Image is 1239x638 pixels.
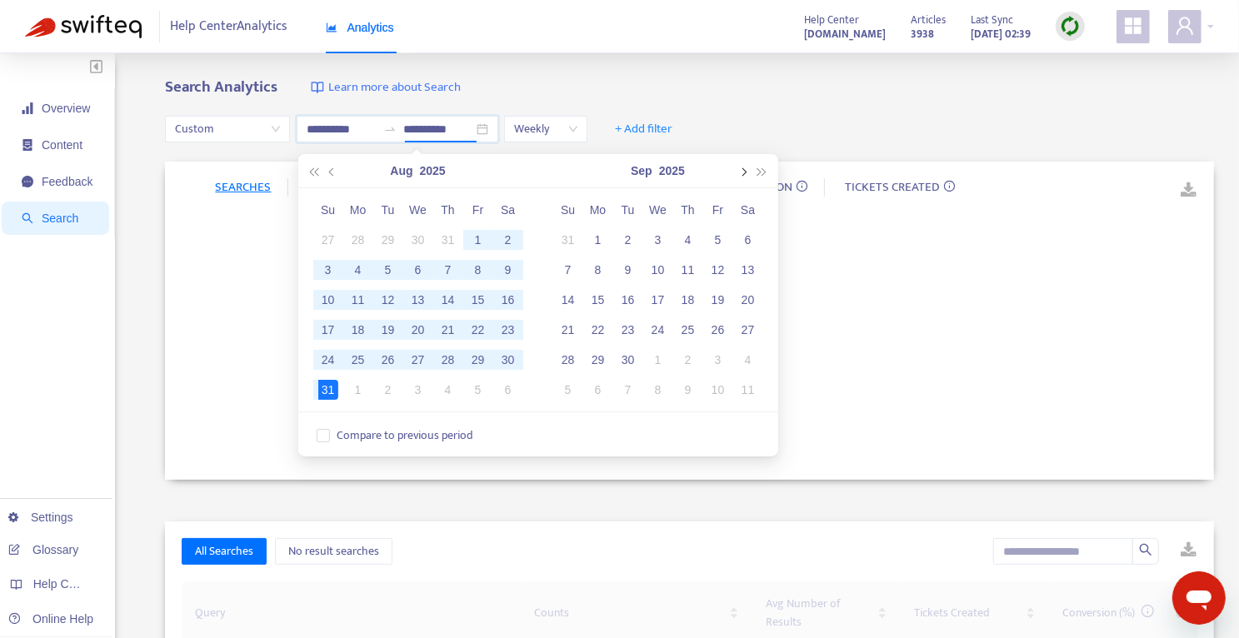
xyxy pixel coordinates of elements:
[588,320,608,340] div: 22
[738,380,758,400] div: 11
[326,22,337,33] span: area-chart
[498,380,518,400] div: 6
[493,195,523,225] th: Sa
[403,375,433,405] td: 2025-09-03
[42,175,92,188] span: Feedback
[343,195,373,225] th: Mo
[643,225,673,255] td: 2025-09-03
[22,102,33,114] span: signal
[215,177,271,197] span: SEARCHES
[648,350,668,370] div: 1
[343,345,373,375] td: 2025-08-25
[613,285,643,315] td: 2025-09-16
[673,195,703,225] th: Th
[703,225,733,255] td: 2025-09-05
[558,320,578,340] div: 21
[1123,16,1143,36] span: appstore
[804,25,886,43] strong: [DOMAIN_NAME]
[275,538,392,565] button: No result searches
[463,255,493,285] td: 2025-08-08
[583,285,613,315] td: 2025-09-15
[8,543,78,556] a: Glossary
[343,375,373,405] td: 2025-09-01
[373,315,403,345] td: 2025-08-19
[558,290,578,310] div: 14
[195,542,253,561] span: All Searches
[583,315,613,345] td: 2025-09-22
[318,380,338,400] div: 31
[348,290,368,310] div: 11
[182,538,267,565] button: All Searches
[648,380,668,400] div: 8
[433,225,463,255] td: 2025-07-31
[25,15,142,38] img: Swifteq
[738,290,758,310] div: 20
[673,285,703,315] td: 2025-09-18
[318,290,338,310] div: 10
[738,260,758,280] div: 13
[42,138,82,152] span: Content
[703,195,733,225] th: Fr
[678,230,698,250] div: 4
[311,78,461,97] a: Learn more about Search
[373,345,403,375] td: 2025-08-26
[468,260,488,280] div: 8
[463,315,493,345] td: 2025-08-22
[673,225,703,255] td: 2025-09-04
[804,11,859,29] span: Help Center
[708,260,728,280] div: 12
[678,320,698,340] div: 25
[733,195,763,225] th: Sa
[311,81,324,94] img: image-link
[328,78,461,97] span: Learn more about Search
[673,315,703,345] td: 2025-09-25
[493,345,523,375] td: 2025-08-30
[408,350,428,370] div: 27
[468,230,488,250] div: 1
[22,212,33,224] span: search
[678,290,698,310] div: 18
[438,230,458,250] div: 31
[463,285,493,315] td: 2025-08-15
[618,260,638,280] div: 9
[433,375,463,405] td: 2025-09-04
[558,350,578,370] div: 28
[648,320,668,340] div: 24
[613,225,643,255] td: 2025-09-02
[583,255,613,285] td: 2025-09-08
[468,290,488,310] div: 15
[493,285,523,315] td: 2025-08-16
[553,375,583,405] td: 2025-10-05
[408,260,428,280] div: 6
[733,345,763,375] td: 2025-10-04
[553,195,583,225] th: Su
[288,542,379,561] span: No result searches
[498,290,518,310] div: 16
[326,21,394,34] span: Analytics
[343,225,373,255] td: 2025-07-28
[643,195,673,225] th: We
[318,350,338,370] div: 24
[708,380,728,400] div: 10
[8,511,73,524] a: Settings
[313,315,343,345] td: 2025-08-17
[703,375,733,405] td: 2025-10-10
[420,154,446,187] button: 2025
[373,195,403,225] th: Tu
[318,260,338,280] div: 3
[463,225,493,255] td: 2025-08-01
[403,315,433,345] td: 2025-08-20
[463,375,493,405] td: 2025-09-05
[313,255,343,285] td: 2025-08-03
[313,375,343,405] td: 2025-08-31
[708,320,728,340] div: 26
[648,230,668,250] div: 3
[493,375,523,405] td: 2025-09-06
[971,11,1013,29] span: Last Sync
[678,260,698,280] div: 11
[313,285,343,315] td: 2025-08-10
[468,380,488,400] div: 5
[22,176,33,187] span: message
[553,285,583,315] td: 2025-09-14
[318,320,338,340] div: 17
